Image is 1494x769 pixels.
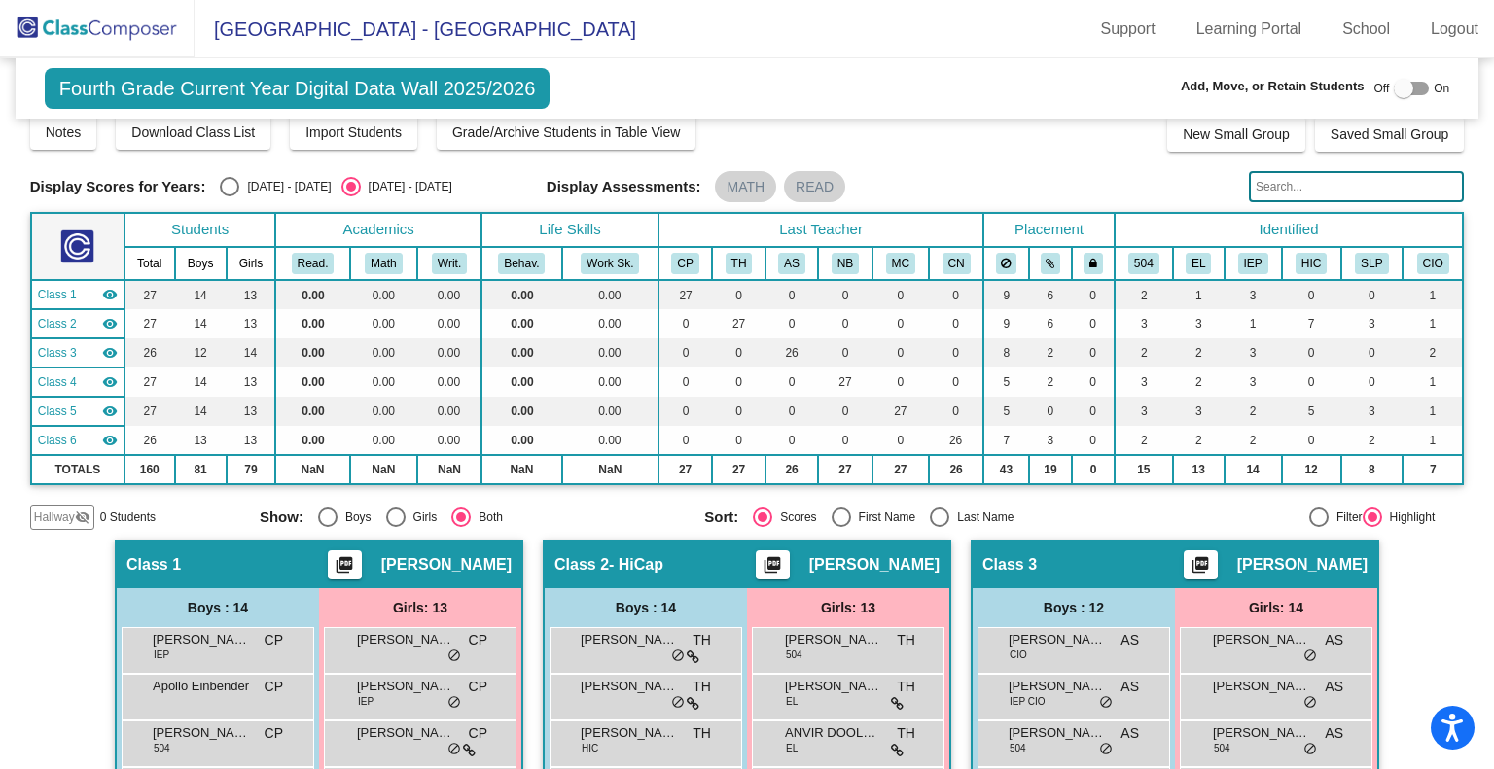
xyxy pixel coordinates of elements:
[1341,280,1404,309] td: 0
[1115,338,1173,367] td: 2
[765,338,819,367] td: 26
[671,253,698,274] button: CP
[554,555,609,575] span: Class 2
[417,338,481,367] td: 0.00
[658,397,712,426] td: 0
[1029,426,1073,455] td: 3
[481,455,562,484] td: NaN
[175,426,227,455] td: 13
[31,309,124,338] td: Tara Heist - HiCap
[417,426,481,455] td: 0.00
[481,367,562,397] td: 0.00
[1175,588,1377,627] div: Girls: 14
[983,280,1028,309] td: 9
[609,555,663,575] span: - HiCap
[1296,253,1327,274] button: HIC
[778,253,805,274] button: AS
[175,455,227,484] td: 81
[1115,309,1173,338] td: 3
[275,397,350,426] td: 0.00
[481,397,562,426] td: 0.00
[227,247,275,280] th: Girls
[481,426,562,455] td: 0.00
[471,508,503,526] div: Both
[712,397,765,426] td: 0
[658,426,712,455] td: 0
[124,426,174,455] td: 26
[100,508,156,526] span: 0 Students
[818,367,871,397] td: 27
[1341,367,1404,397] td: 0
[712,280,765,309] td: 0
[897,630,915,650] span: TH
[747,588,949,627] div: Girls: 13
[658,367,712,397] td: 0
[275,309,350,338] td: 0.00
[983,309,1028,338] td: 9
[31,280,124,309] td: Christie Page - No Class Name
[406,508,438,526] div: Girls
[102,316,118,332] mat-icon: visibility
[38,344,77,362] span: Class 3
[481,280,562,309] td: 0.00
[1072,367,1114,397] td: 0
[1341,455,1404,484] td: 8
[1115,397,1173,426] td: 3
[46,124,82,140] span: Notes
[1403,338,1463,367] td: 2
[562,309,658,338] td: 0.00
[260,507,690,527] mat-radio-group: Select an option
[1329,508,1363,526] div: Filter
[715,171,776,202] mat-chip: MATH
[124,280,174,309] td: 27
[452,124,681,140] span: Grade/Archive Students in Table View
[1341,426,1404,455] td: 2
[1173,426,1225,455] td: 2
[38,286,77,303] span: Class 1
[481,309,562,338] td: 0.00
[1115,426,1173,455] td: 2
[417,397,481,426] td: 0.00
[726,253,753,274] button: TH
[1225,309,1282,338] td: 1
[1225,397,1282,426] td: 2
[469,630,487,650] span: CP
[1072,455,1114,484] td: 0
[658,280,712,309] td: 27
[357,630,454,649] span: [PERSON_NAME]
[1282,426,1341,455] td: 0
[658,455,712,484] td: 27
[712,426,765,455] td: 0
[350,338,417,367] td: 0.00
[1403,247,1463,280] th: Check In/Check Out Behavior Plan with Tapia
[175,397,227,426] td: 14
[581,630,678,649] span: [PERSON_NAME]
[31,455,124,484] td: TOTALS
[417,367,481,397] td: 0.00
[153,630,250,649] span: [PERSON_NAME]
[437,115,696,150] button: Grade/Archive Students in Table View
[175,309,227,338] td: 14
[227,426,275,455] td: 13
[772,508,816,526] div: Scores
[818,455,871,484] td: 27
[929,280,983,309] td: 0
[34,508,75,526] span: Hallway
[547,178,701,195] span: Display Assessments:
[1115,455,1173,484] td: 15
[227,338,275,367] td: 14
[1325,630,1343,650] span: AS
[872,367,929,397] td: 0
[124,338,174,367] td: 26
[1173,247,1225,280] th: English Language Learner
[365,253,402,274] button: Math
[1115,367,1173,397] td: 3
[30,115,97,150] button: Notes
[350,397,417,426] td: 0.00
[75,509,90,525] mat-icon: visibility_off
[1341,397,1404,426] td: 3
[227,280,275,309] td: 13
[481,338,562,367] td: 0.00
[1009,630,1106,649] span: [PERSON_NAME]
[1173,309,1225,338] td: 3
